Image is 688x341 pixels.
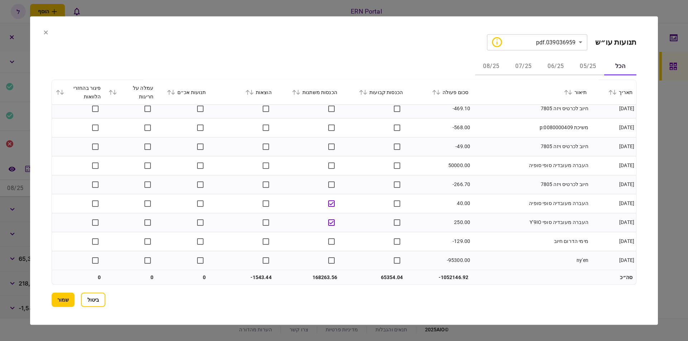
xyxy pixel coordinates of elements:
div: תנועות אכ״ם [161,88,206,96]
td: -266.70 [406,175,472,194]
div: תיאור [476,88,587,96]
td: 0 [105,270,157,284]
td: 168263.56 [275,270,341,284]
td: 40.00 [406,194,472,213]
td: העברה מעובדיה סופי סופיה [472,194,590,213]
div: תאריך [594,88,632,96]
td: -95300.00 [406,251,472,270]
td: [DATE] [590,175,636,194]
td: חיוב לכרטיס ויזה 7805 [472,175,590,194]
button: הכל [604,58,636,75]
div: הכנסות קבועות [344,88,403,96]
div: הכנסות משתנות [279,88,337,96]
td: חיוב לכרטיס ויזה 7805 [472,137,590,156]
div: עמלה על חריגות [108,83,154,101]
button: ביטול [81,293,105,307]
td: [DATE] [590,137,636,156]
div: פיגור בהחזרי הלוואות [56,83,101,101]
button: 05/25 [572,58,604,75]
td: [DATE] [590,213,636,232]
td: 0 [52,270,105,284]
td: משיכת 0080000409:p [472,118,590,137]
td: העברה מעובדיה סופי סופיה [472,156,590,175]
td: העברה מעובדיה סופי Y'9IO [472,213,590,232]
td: 0 [157,270,210,284]
td: 65354.04 [341,270,406,284]
button: 06/25 [540,58,572,75]
td: -568.00 [406,118,472,137]
td: 50000.00 [406,156,472,175]
td: [DATE] [590,232,636,251]
td: -1543.44 [210,270,275,284]
td: [DATE] [590,251,636,270]
td: חיוב לכרטיס ויזה 7805 [472,99,590,118]
div: סכום פעולה [410,88,468,96]
td: [DATE] [590,194,636,213]
td: 250.00 [406,213,472,232]
td: -469.10 [406,99,472,118]
button: 08/25 [475,58,507,75]
button: שמור [52,293,75,307]
td: מימי הדרום חיוב [472,232,590,251]
div: הוצאות [213,88,272,96]
div: 039036959.pdf [492,37,576,47]
td: -129.00 [406,232,472,251]
td: -1052146.92 [406,270,472,284]
h2: תנועות עו״ש [595,38,636,47]
td: [DATE] [590,118,636,137]
td: ny'en [472,251,590,270]
td: [DATE] [590,156,636,175]
td: -49.00 [406,137,472,156]
td: סה״כ [590,270,636,284]
button: 07/25 [507,58,540,75]
td: [DATE] [590,99,636,118]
